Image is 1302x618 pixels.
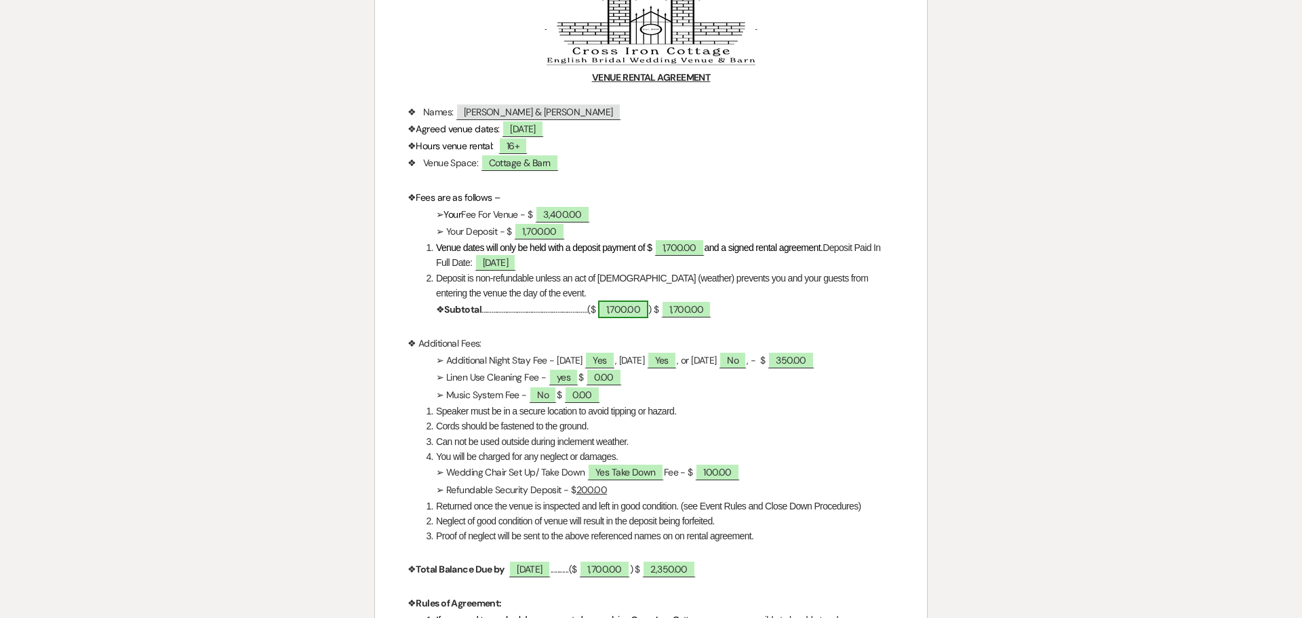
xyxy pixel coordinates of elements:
[416,123,499,135] span: Agreed venue dates:
[768,351,814,368] span: 350.00
[481,154,559,171] span: Cottage & Barn
[422,434,894,449] li: Can not be used outside during inclement weather.
[719,351,747,368] span: No
[408,155,894,172] p: ❖ Venue Space:
[509,560,551,577] span: [DATE]
[502,120,544,137] span: [DATE]
[642,560,696,577] span: 2,350.00
[564,386,600,403] span: 0.00
[416,191,500,204] span: Fees are as follows –
[422,499,894,514] li: Returned once the venue is inspected and left in good condition. (see Event Rules and Close Down ...
[456,103,621,120] span: [PERSON_NAME] & [PERSON_NAME]
[695,463,740,480] span: 100.00
[408,352,894,369] p: ➢ Additional Night Stay Fee - [DATE] , [DATE] , or [DATE] , - $
[408,189,894,206] p: ❖
[422,271,894,301] li: Deposit is non-refundable unless an act of [DEMOGRAPHIC_DATA] (weather) prevents you and your gue...
[408,561,894,578] p: ❖ ...........($ ) $
[422,528,894,543] li: Proof of neglect will be sent to the above referenced names on on rental agreement.
[408,223,894,240] p: ➢ Your Deposit - $
[549,368,578,385] span: yes
[436,242,652,253] span: Venue dates will only be held with a deposit payment of $
[422,514,894,528] li: Neglect of good condition of venue will result in the deposit being forfeited.
[408,482,894,499] p: ➢ Refundable Security Deposit - $
[416,597,501,609] strong: Rules of Agreement:
[408,369,894,386] p: ➢ Linen Use Cleaning Fee - $
[586,368,622,385] span: 0.00
[585,351,614,368] span: Yes
[647,351,677,368] span: Yes
[408,387,894,404] p: ➢ Music System Fee - $
[408,138,894,155] p: ❖
[529,386,557,403] span: No
[408,464,894,481] p: ➢ Wedding Chair Set Up/ Take Down Fee - $
[592,71,711,83] u: VENUE RENTAL AGREEMENT
[514,223,565,239] span: 1,700.00
[705,242,823,253] span: and a signed rental agreement.
[422,449,894,464] li: You will be charged for any neglect or damages.
[661,301,712,317] span: 1,700.00
[422,404,894,419] li: Speaker must be in a secure location to avoid tipping or hazard.
[408,104,894,121] p: ❖ Names:
[408,335,894,352] p: ❖ Additional Fees:
[416,563,504,575] strong: Total Balance Due by
[408,206,894,223] p: ➢ Fee For Venue - $
[579,560,630,577] span: 1,700.00
[416,140,493,152] span: Hours venue rental:
[598,301,649,318] span: 1,700.00
[444,303,481,315] strong: Subtotal
[587,463,664,480] span: Yes Take Down
[408,301,894,318] p: ❖ ………………………………………………………($ ) $
[576,484,608,496] u: 200.00
[498,137,528,154] span: 16+
[408,595,894,612] p: ❖
[654,239,705,256] span: 1,700.00
[443,208,461,220] span: Your
[475,254,516,271] span: [DATE]
[408,121,894,138] p: ❖
[422,240,894,271] li: Deposit Paid In Full Date:
[422,419,894,433] li: Cords should be fastened to the ground.
[535,206,590,223] span: 3,400.00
